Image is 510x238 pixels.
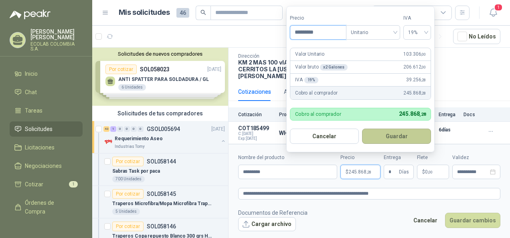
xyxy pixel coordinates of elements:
p: SOL058144 [147,159,176,164]
button: Solicitudes de nuevos compradores [95,51,225,57]
p: Valor bruto [295,63,348,71]
a: Por cotizarSOL058144Sabras Task por paca700 Unidades [92,153,228,186]
p: SOL058146 [147,224,176,229]
button: Cancelar [290,129,359,144]
span: 245.868 [399,111,426,117]
p: KM 2 MAS 100 vIA CERRITOS LA [US_STATE] [PERSON_NAME] , Risaralda [238,59,316,79]
p: COT185499 [238,125,274,131]
span: ,00 [428,170,433,174]
button: No Leídos [453,29,500,44]
p: ECOLAB COLOMBIA S.A. [30,42,83,51]
div: Solicitudes de nuevos compradoresPor cotizarSOL058023[DATE] ANTI SPATTER PARA SOLDADURA / GL6 Uni... [92,48,228,106]
p: SOL058145 [147,191,176,197]
label: Precio [290,14,346,22]
span: ,00 [421,65,426,69]
p: $245.868,28 [340,165,380,179]
a: Cotizar1 [10,177,83,192]
div: Actividad [284,87,308,96]
button: Guardar cambios [445,213,500,228]
div: 19 % [304,77,319,83]
span: Días [399,165,409,179]
p: $ 0,00 [417,165,449,179]
label: Precio [340,154,380,161]
p: [DATE] [211,125,225,133]
a: Inicio [10,66,83,81]
p: Documentos de Referencia [238,208,308,217]
span: Inicio [25,69,38,78]
img: Logo peakr [10,10,51,19]
a: 43 1 0 0 0 0 GSOL005694[DATE] Company LogoRequerimiento AseoIndustrias Tomy [103,124,227,150]
a: Por cotizarSOL058145Traperos Microfibra/Mopa Microfibra Trapero 350grs Provacol Rosca Roja Fibra ... [92,186,228,218]
label: Entrega [384,154,414,161]
a: Órdenes de Compra [10,195,83,219]
span: C: [DATE] [238,131,274,136]
span: Chat [25,88,37,97]
div: x 2 Galones [320,64,348,71]
a: Licitaciones [10,140,83,155]
div: 43 [103,126,109,132]
span: 0 [425,169,433,174]
button: Guardar [362,129,431,144]
div: 5 Unidades [112,208,140,215]
p: Entrega [439,112,459,117]
span: ,28 [366,170,371,174]
span: Solicitudes [25,125,53,133]
label: Flete [417,154,449,161]
span: 103.306 [403,50,426,58]
p: Requerimiento Aseo [115,135,163,143]
p: Cotización [238,112,274,117]
p: Sabras Task por paca [112,167,160,175]
p: WHISPER V [279,130,315,137]
span: Exp: [DATE] [238,136,274,141]
button: Cancelar [409,213,442,228]
span: Cotizar [25,180,43,189]
div: Por cotizar [112,222,144,231]
p: Dirección [238,53,316,59]
span: search [200,10,206,15]
span: ,00 [421,52,426,56]
h1: Mis solicitudes [119,7,170,18]
p: Traperos Microfibra/Mopa Microfibra Trapero 350grs Provacol Rosca Roja Fibra Blanca [112,200,212,208]
div: Solicitudes de tus compradores [92,106,228,121]
button: 1 [486,6,500,20]
label: IVA [403,14,431,22]
p: Cobro al comprador [295,89,337,97]
span: 19% [408,26,426,38]
p: GSOL005694 [147,126,180,132]
span: 39.256 [406,76,426,84]
span: 1 [69,181,78,188]
p: Industrias Tomy [115,143,145,150]
a: Negociaciones [10,158,83,173]
span: 46 [176,8,189,18]
p: Producto [279,112,356,117]
span: ,28 [421,78,426,82]
div: 0 [138,126,144,132]
span: 245.868 [403,89,426,97]
div: 0 [124,126,130,132]
span: ,28 [421,91,426,95]
p: Valor Unitario [295,50,324,58]
span: 206.612 [403,63,426,71]
span: 1 [494,4,503,11]
p: Docs [463,112,480,117]
div: 0 [117,126,123,132]
p: Cobro al comprador [295,111,341,117]
div: Cotizaciones [238,87,271,96]
div: Por cotizar [112,189,144,199]
span: Negociaciones [25,161,62,170]
img: Company Logo [103,137,113,147]
span: ,28 [419,112,426,117]
span: Licitaciones [25,143,55,152]
span: Órdenes de Compra [25,198,75,216]
label: Nombre del producto [238,154,337,161]
div: 700 Unidades [112,176,145,182]
label: Validez [452,154,500,161]
div: 0 [131,126,137,132]
p: 6 días [439,125,459,135]
a: Chat [10,85,83,100]
div: Por cotizar [112,157,144,166]
span: $ [422,169,425,174]
span: Tareas [25,106,42,115]
p: [PERSON_NAME] [PERSON_NAME] [30,29,83,40]
a: Solicitudes [10,121,83,137]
